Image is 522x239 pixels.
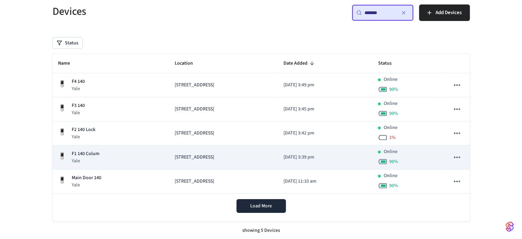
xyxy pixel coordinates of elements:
span: 90 % [389,182,398,189]
button: Load More [236,199,286,213]
span: 90 % [389,110,398,117]
p: Online [383,76,397,83]
img: Yale Assure Touchscreen Wifi Smart Lock, Satin Nickel, Front [58,152,66,160]
span: Status [378,58,400,69]
p: F1 140 Colum [72,150,100,157]
img: Yale Assure Touchscreen Wifi Smart Lock, Satin Nickel, Front [58,80,66,88]
p: F4 140 [72,78,85,85]
p: [DATE] 11:10 am [283,178,367,185]
p: F2 140 Lock [72,126,95,133]
span: Add Devices [436,8,462,17]
p: F3 140 [72,102,85,109]
span: Date Added [283,58,316,69]
h5: Devices [53,4,257,19]
button: Add Devices [419,4,470,21]
span: [STREET_ADDRESS] [175,178,214,185]
span: [STREET_ADDRESS] [175,130,214,137]
p: Yale [72,133,95,140]
button: Status [53,37,82,48]
img: Yale Assure Touchscreen Wifi Smart Lock, Satin Nickel, Front [58,104,66,112]
img: SeamLogoGradient.69752ec5.svg [506,221,514,232]
p: Yale [72,85,85,92]
img: Yale Assure Touchscreen Wifi Smart Lock, Satin Nickel, Front [58,176,66,184]
p: Yale [72,182,101,188]
p: [DATE] 3:49 pm [283,82,367,89]
table: sticky table [53,54,470,194]
p: Online [383,100,397,107]
span: Location [175,58,202,69]
span: [STREET_ADDRESS] [175,154,214,161]
span: 90 % [389,158,398,165]
p: Online [383,124,397,131]
p: Yale [72,157,100,164]
img: Yale Assure Touchscreen Wifi Smart Lock, Satin Nickel, Front [58,128,66,136]
p: [DATE] 3:45 pm [283,106,367,113]
p: [DATE] 3:42 pm [283,130,367,137]
p: Yale [72,109,85,116]
p: [DATE] 3:39 pm [283,154,367,161]
span: Name [58,58,79,69]
p: Online [383,172,397,180]
p: Online [383,148,397,155]
span: Load More [250,203,272,209]
span: [STREET_ADDRESS] [175,82,214,89]
p: Main Door 140 [72,174,101,182]
span: [STREET_ADDRESS] [175,106,214,113]
span: 1 % [389,134,395,141]
span: 90 % [389,86,398,93]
